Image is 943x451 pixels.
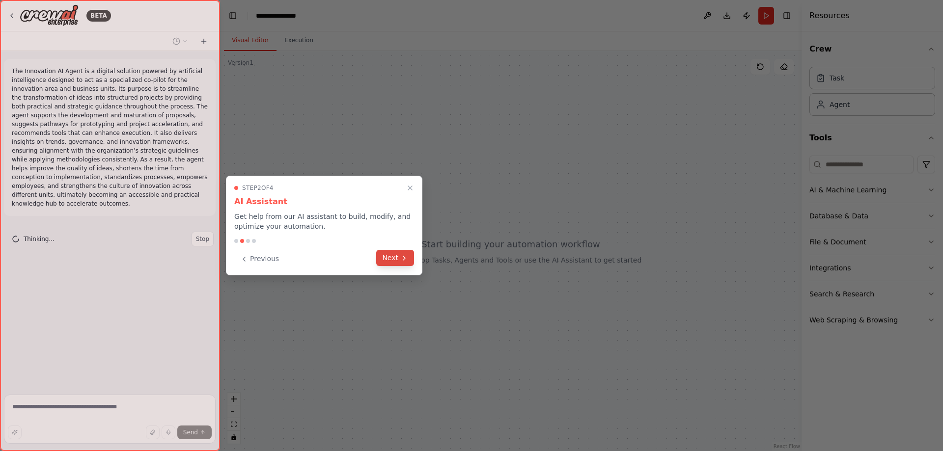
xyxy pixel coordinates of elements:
span: Step 2 of 4 [242,184,274,192]
p: Get help from our AI assistant to build, modify, and optimize your automation. [234,212,414,231]
button: Close walkthrough [404,182,416,194]
button: Next [376,250,414,266]
button: Hide left sidebar [226,9,240,23]
h3: AI Assistant [234,196,414,208]
button: Previous [234,251,285,267]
